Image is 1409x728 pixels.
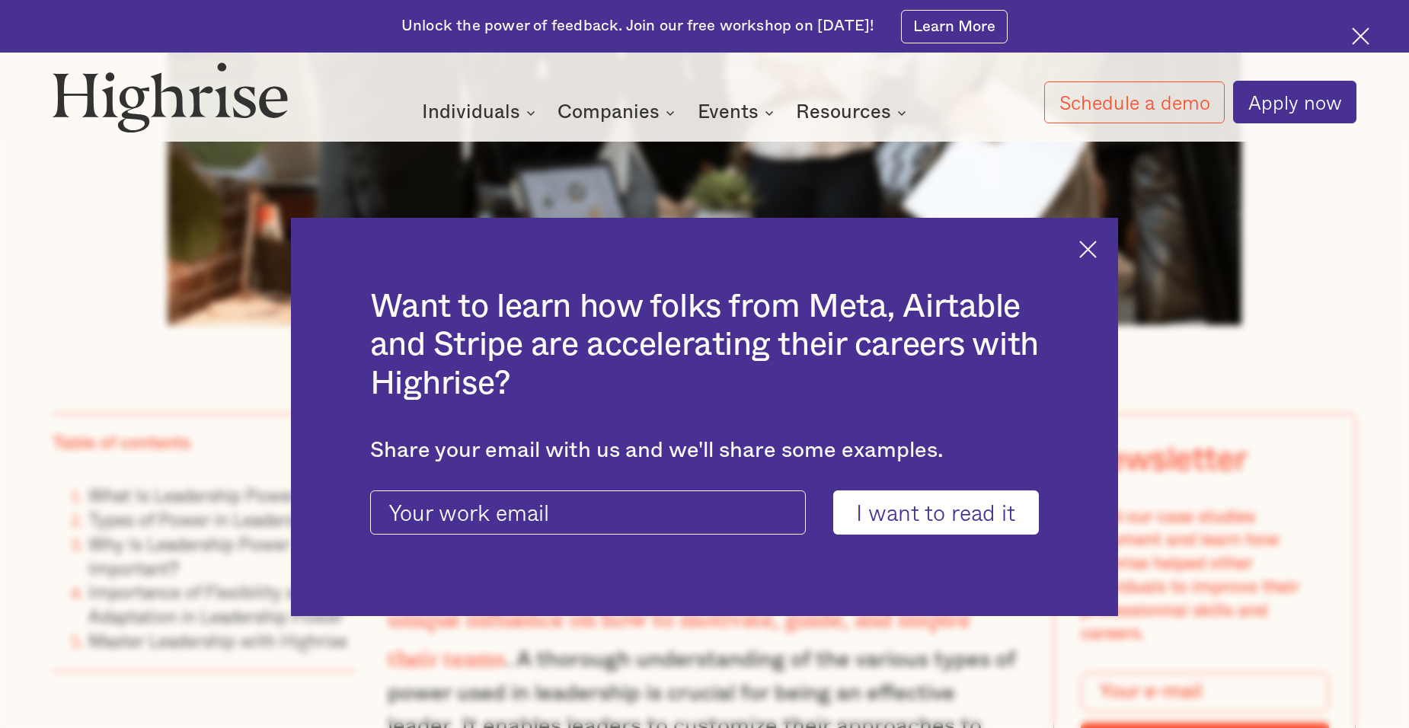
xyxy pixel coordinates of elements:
[796,104,911,122] div: Resources
[401,16,875,37] div: Unlock the power of feedback. Join our free workshop on [DATE]!
[558,104,679,122] div: Companies
[370,490,806,535] input: Your work email
[53,62,288,133] img: Highrise logo
[698,104,759,122] div: Events
[698,104,778,122] div: Events
[370,490,1040,535] form: current-ascender-blog-article-modal-form
[1233,81,1356,123] a: Apply now
[422,104,540,122] div: Individuals
[833,490,1040,535] input: I want to read it
[1079,241,1097,258] img: Cross icon
[370,438,1040,464] div: Share your email with us and we'll share some examples.
[796,104,891,122] div: Resources
[422,104,520,122] div: Individuals
[558,104,660,122] div: Companies
[901,10,1008,43] a: Learn More
[1352,27,1369,45] img: Cross icon
[370,288,1040,403] h2: Want to learn how folks from Meta, Airtable and Stripe are accelerating their careers with Highrise?
[1044,81,1224,124] a: Schedule a demo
